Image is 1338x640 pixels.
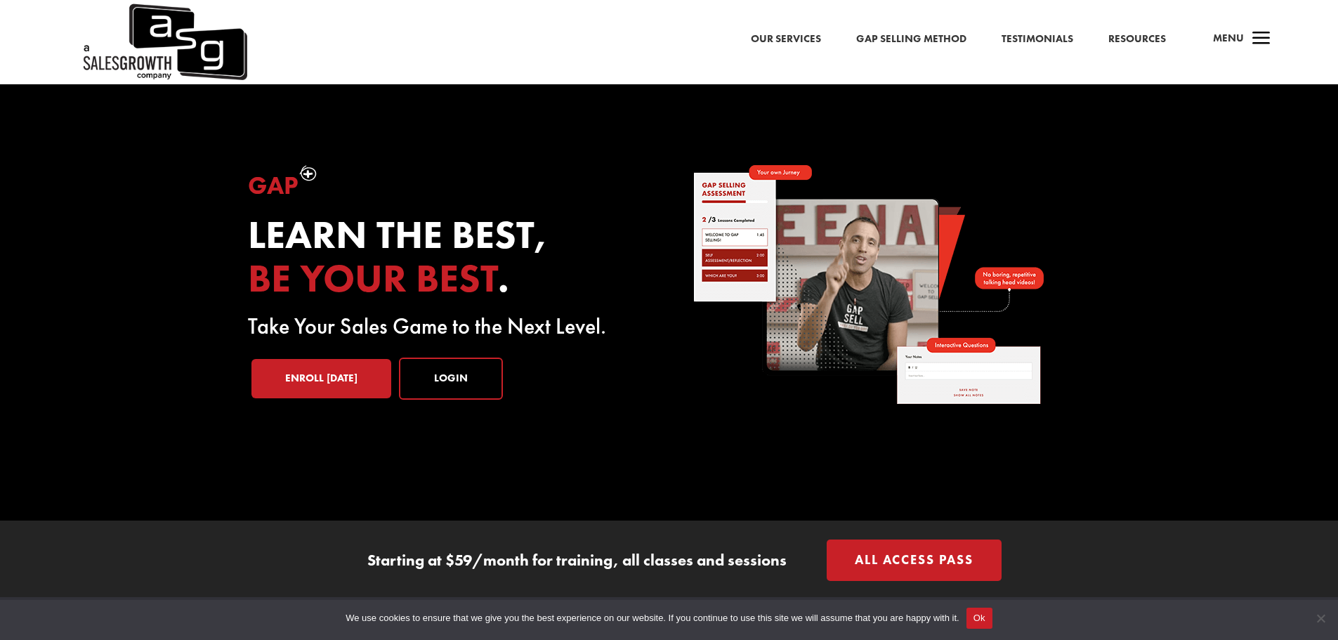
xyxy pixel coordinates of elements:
[1213,31,1244,45] span: Menu
[248,253,498,303] span: be your best
[1313,611,1327,625] span: No
[827,540,1002,581] a: All Access Pass
[1108,30,1166,48] a: Resources
[248,318,646,335] p: Take Your Sales Game to the Next Level.
[251,359,391,398] a: Enroll [DATE]
[966,608,992,629] button: Ok
[299,165,317,181] img: plus-symbol-white
[1247,25,1275,53] span: a
[248,214,646,307] h2: Learn the best, .
[248,169,299,202] span: Gap
[346,611,959,625] span: We use cookies to ensure that we give you the best experience on our website. If you continue to ...
[399,358,503,400] a: Login
[693,165,1044,404] img: self-paced-sales-course-online
[856,30,966,48] a: Gap Selling Method
[1002,30,1073,48] a: Testimonials
[751,30,821,48] a: Our Services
